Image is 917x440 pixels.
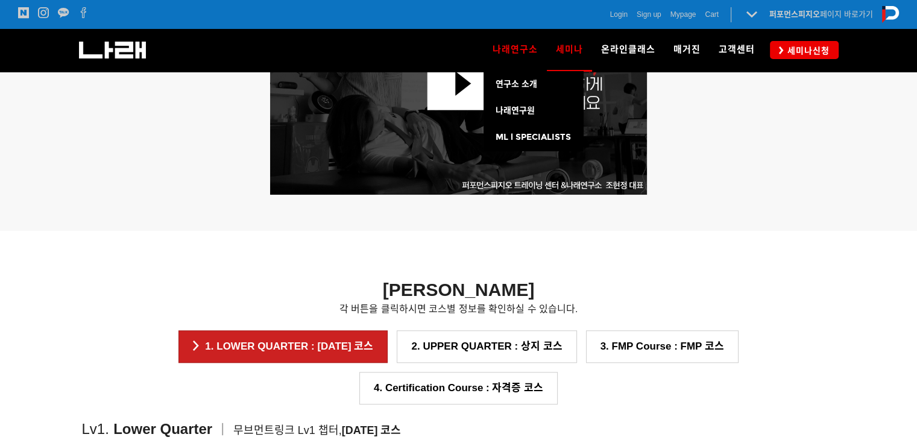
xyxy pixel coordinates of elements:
span: ML l SPECIALISTS [496,132,571,142]
a: 1. LOWER QUARTER : [DATE] 코스 [178,330,388,363]
a: 온라인클래스 [592,29,664,71]
a: 3. FMP Course : FMP 코스 [586,330,739,363]
a: 세미나신청 [770,41,839,58]
a: 2. UPPER QUARTER : 상지 코스 [397,330,576,363]
a: 고객센터 [710,29,764,71]
a: Sign up [637,8,661,20]
span: 나래연구소 [493,44,538,55]
span: 나래연구원 [496,105,535,116]
span: ㅣ [216,422,228,437]
span: 온라인클래스 [601,44,655,55]
a: Login [610,8,628,20]
span: Lv1. [82,421,109,437]
a: 퍼포먼스피지오페이지 바로가기 [769,10,873,19]
span: 매거진 [673,44,701,55]
a: 4. Certification Course : 자격증 코스 [359,372,558,404]
span: Lower Quarter [113,421,212,437]
a: 나래연구소 [484,29,547,71]
span: [DATE] 코스 [342,424,402,436]
span: 고객센터 [719,44,755,55]
a: 세미나 [547,29,592,71]
a: Cart [705,8,719,20]
span: 각 버튼을 클릭하시면 코스별 정보를 확인하실 수 있습니다. [339,304,578,314]
span: 세미나 [556,40,583,59]
strong: [PERSON_NAME] [383,280,535,300]
a: ML l SPECIALISTS [484,124,583,151]
strong: 퍼포먼스피지오 [769,10,820,19]
span: 세미나신청 [784,45,830,57]
a: 연구소 소개 [484,71,583,98]
a: 나래연구원 [484,98,583,124]
span: 연구소 소개 [496,79,537,89]
a: 매거진 [664,29,710,71]
a: Mypage [670,8,696,20]
span: 무브먼트링크 Lv1 챕터, [233,424,342,436]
